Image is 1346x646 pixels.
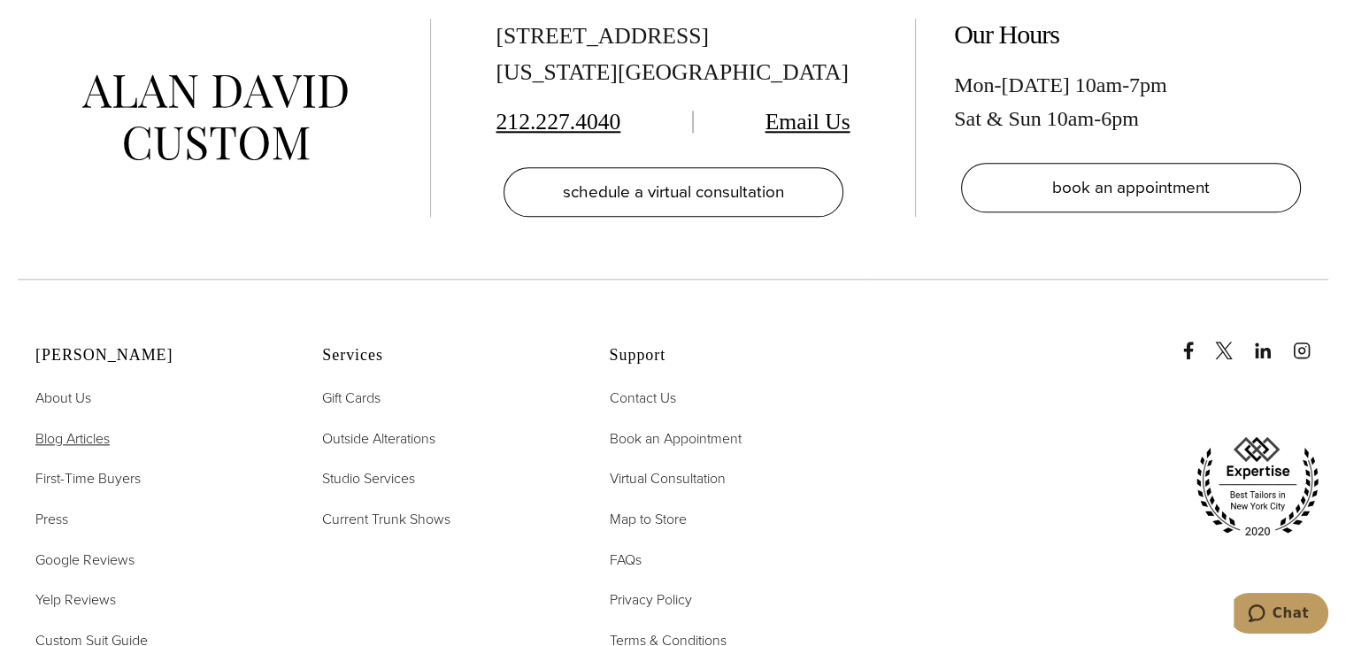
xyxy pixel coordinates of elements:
a: First-Time Buyers [35,467,141,490]
h2: [PERSON_NAME] [35,346,278,365]
a: Current Trunk Shows [322,508,450,531]
span: schedule a virtual consultation [563,179,784,204]
a: Map to Store [609,508,686,531]
a: Privacy Policy [609,588,691,611]
span: Studio Services [322,468,415,488]
a: About Us [35,387,91,410]
a: Yelp Reviews [35,588,116,611]
span: Map to Store [609,509,686,529]
h2: Our Hours [954,19,1308,50]
span: Current Trunk Shows [322,509,450,529]
a: Outside Alterations [322,427,435,450]
h2: Support [609,346,851,365]
img: expertise, best tailors in new york city 2020 [1187,430,1328,543]
a: schedule a virtual consultation [504,167,843,217]
a: Email Us [765,109,850,135]
a: Virtual Consultation [609,467,725,490]
nav: Services Footer Nav [322,387,565,530]
a: Press [35,508,68,531]
a: Contact Us [609,387,675,410]
h2: Services [322,346,565,365]
span: Privacy Policy [609,589,691,610]
img: alan david custom [82,74,348,160]
a: book an appointment [961,163,1301,212]
a: Blog Articles [35,427,110,450]
span: Press [35,509,68,529]
span: FAQs [609,550,641,570]
span: About Us [35,388,91,408]
span: First-Time Buyers [35,468,141,488]
span: Google Reviews [35,550,135,570]
a: Studio Services [322,467,415,490]
span: Blog Articles [35,428,110,449]
a: linkedin [1254,324,1289,359]
a: Facebook [1180,324,1211,359]
a: instagram [1293,324,1328,359]
span: book an appointment [1052,174,1210,200]
a: Google Reviews [35,549,135,572]
a: FAQs [609,549,641,572]
span: Outside Alterations [322,428,435,449]
span: Contact Us [609,388,675,408]
a: Gift Cards [322,387,381,410]
a: 212.227.4040 [496,109,621,135]
span: Yelp Reviews [35,589,116,610]
div: [STREET_ADDRESS] [US_STATE][GEOGRAPHIC_DATA] [496,19,850,91]
div: Mon-[DATE] 10am-7pm Sat & Sun 10am-6pm [954,68,1308,136]
iframe: Opens a widget where you can chat to one of our agents [1234,593,1328,637]
span: Book an Appointment [609,428,741,449]
span: Virtual Consultation [609,468,725,488]
a: Book an Appointment [609,427,741,450]
a: x/twitter [1215,324,1250,359]
span: Gift Cards [322,388,381,408]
